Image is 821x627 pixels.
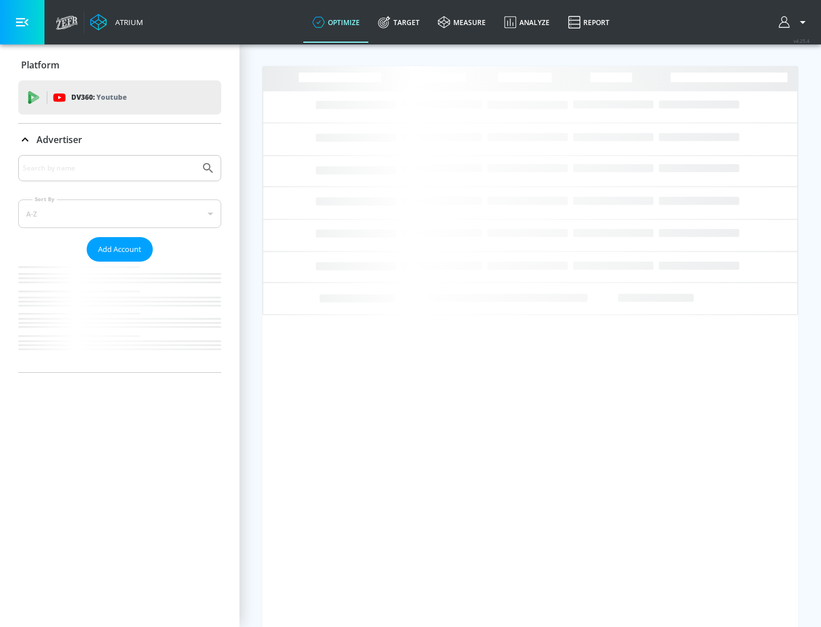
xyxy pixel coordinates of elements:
a: Target [369,2,429,43]
p: Advertiser [36,133,82,146]
p: DV360: [71,91,127,104]
a: Report [559,2,619,43]
a: Atrium [90,14,143,31]
div: Advertiser [18,124,221,156]
p: Youtube [96,91,127,103]
div: Platform [18,49,221,81]
button: Add Account [87,237,153,262]
a: measure [429,2,495,43]
p: Platform [21,59,59,71]
input: Search by name [23,161,196,176]
span: v 4.25.4 [794,38,810,44]
a: optimize [303,2,369,43]
div: A-Z [18,199,221,228]
nav: list of Advertiser [18,262,221,372]
span: Add Account [98,243,141,256]
label: Sort By [32,196,57,203]
div: DV360: Youtube [18,80,221,115]
div: Advertiser [18,155,221,372]
div: Atrium [111,17,143,27]
a: Analyze [495,2,559,43]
